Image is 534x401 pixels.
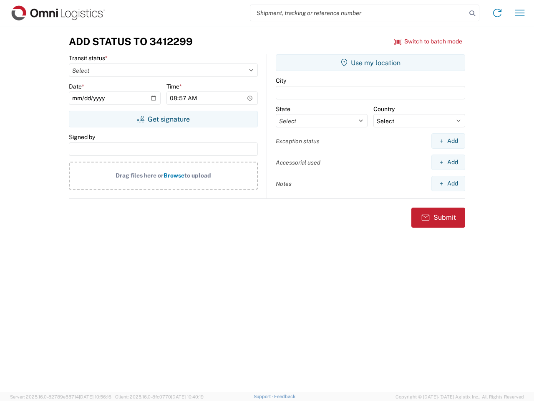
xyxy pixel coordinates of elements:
[69,83,84,90] label: Date
[276,180,292,188] label: Notes
[395,393,524,401] span: Copyright © [DATE]-[DATE] Agistix Inc., All Rights Reserved
[254,394,275,399] a: Support
[276,159,320,166] label: Accessorial used
[276,54,465,71] button: Use my location
[69,36,193,48] h3: Add Status to 3412299
[431,176,465,191] button: Add
[69,133,95,141] label: Signed by
[431,133,465,149] button: Add
[10,394,111,399] span: Server: 2025.16.0-82789e55714
[276,137,320,145] label: Exception status
[166,83,182,90] label: Time
[164,172,184,179] span: Browse
[69,54,108,62] label: Transit status
[411,208,465,228] button: Submit
[394,35,462,48] button: Switch to batch mode
[276,105,290,113] label: State
[431,155,465,170] button: Add
[373,105,395,113] label: Country
[250,5,466,21] input: Shipment, tracking or reference number
[276,77,286,84] label: City
[79,394,111,399] span: [DATE] 10:56:16
[171,394,204,399] span: [DATE] 10:40:19
[274,394,295,399] a: Feedback
[184,172,211,179] span: to upload
[115,394,204,399] span: Client: 2025.16.0-8fc0770
[69,111,258,127] button: Get signature
[116,172,164,179] span: Drag files here or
